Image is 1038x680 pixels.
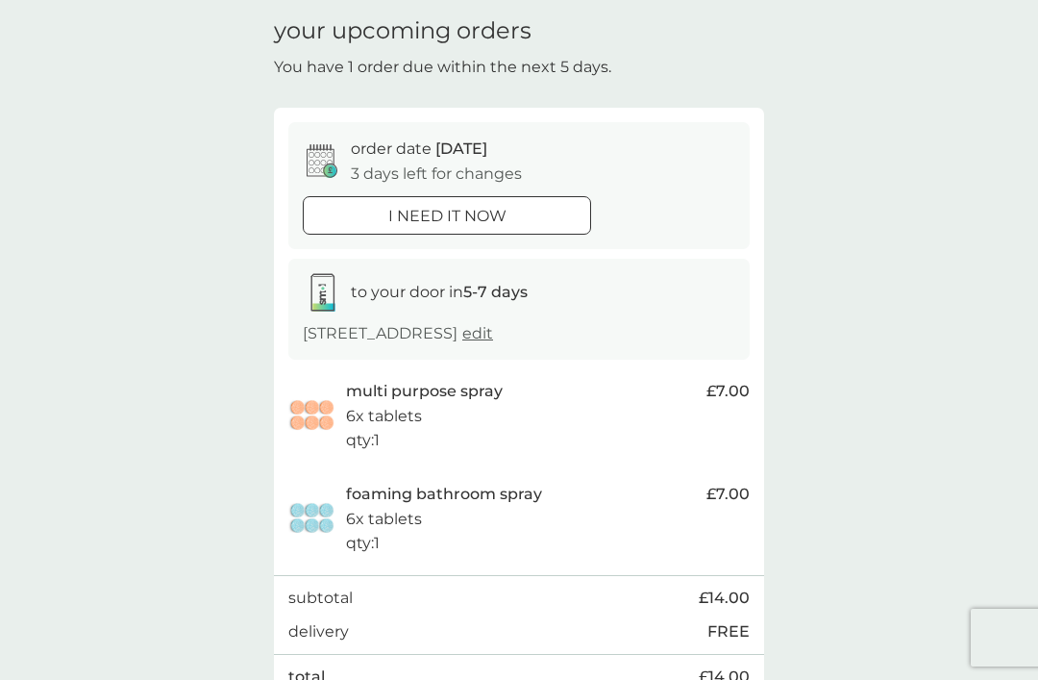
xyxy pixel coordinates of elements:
p: 6x tablets [346,404,422,429]
p: 6x tablets [346,507,422,532]
p: You have 1 order due within the next 5 days. [274,55,611,80]
span: £7.00 [706,482,750,507]
p: delivery [288,619,349,644]
p: [STREET_ADDRESS] [303,321,493,346]
h1: your upcoming orders [274,17,531,45]
span: [DATE] [435,139,487,158]
p: FREE [707,619,750,644]
p: qty : 1 [346,428,380,453]
p: foaming bathroom spray [346,482,542,507]
p: multi purpose spray [346,379,503,404]
strong: 5-7 days [463,283,528,301]
p: i need it now [388,204,507,229]
p: qty : 1 [346,531,380,556]
a: edit [462,324,493,342]
span: £14.00 [699,586,750,611]
p: 3 days left for changes [351,162,522,187]
button: i need it now [303,196,591,235]
span: to your door in [351,283,528,301]
span: £7.00 [706,379,750,404]
p: order date [351,137,487,162]
p: subtotal [288,586,353,611]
